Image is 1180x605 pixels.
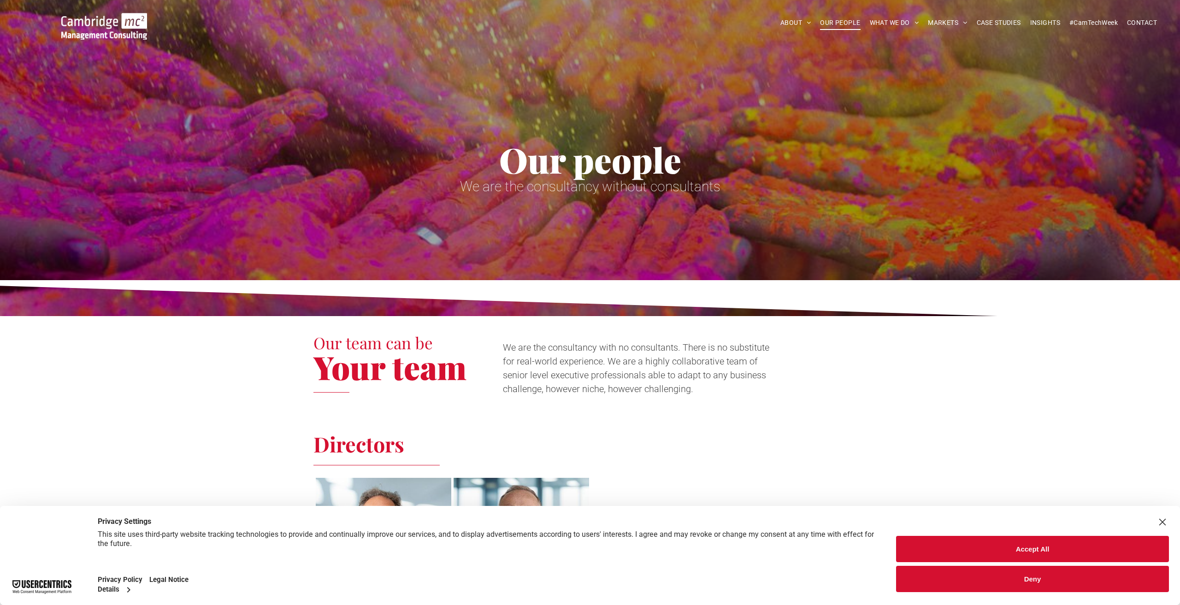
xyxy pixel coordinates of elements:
[454,478,589,588] a: Richard Brown | Non-Executive Director | Cambridge Management Consulting
[865,16,924,30] a: WHAT WE DO
[313,430,404,458] span: Directors
[460,178,720,194] span: We are the consultancy without consultants
[61,13,147,40] img: Cambridge MC Logo
[503,342,769,394] span: We are the consultancy with no consultants. There is no substitute for real-world experience. We ...
[313,345,466,388] span: Your team
[923,16,972,30] a: MARKETS
[1065,16,1122,30] a: #CamTechWeek
[776,16,816,30] a: ABOUT
[313,332,433,353] span: Our team can be
[499,136,681,182] span: Our people
[1026,16,1065,30] a: INSIGHTS
[815,16,865,30] a: OUR PEOPLE
[316,478,451,588] a: Tim Passingham | Chairman | Cambridge Management Consulting
[1122,16,1162,30] a: CONTACT
[61,14,147,24] a: Your Business Transformed | Cambridge Management Consulting
[972,16,1026,30] a: CASE STUDIES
